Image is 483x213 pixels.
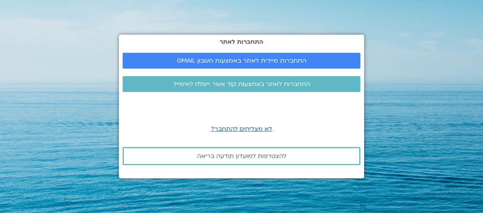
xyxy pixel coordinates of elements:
[211,125,272,133] a: לא מצליחים להתחבר?
[123,53,360,69] a: התחברות מיידית לאתר באמצעות חשבון GMAIL
[177,57,306,64] span: התחברות מיידית לאתר באמצעות חשבון GMAIL
[123,76,360,92] a: התחברות לאתר באמצעות קוד אשר יישלח לאימייל
[173,81,310,87] span: התחברות לאתר באמצעות קוד אשר יישלח לאימייל
[123,38,360,45] h2: התחברות לאתר
[197,153,286,159] span: להצטרפות למועדון תודעה בריאה
[123,147,360,165] a: להצטרפות למועדון תודעה בריאה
